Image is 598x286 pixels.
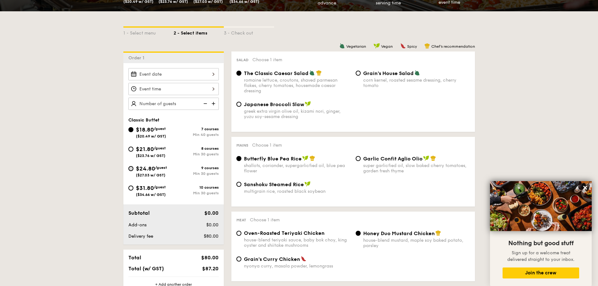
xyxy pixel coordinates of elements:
[252,143,282,148] span: Choose 1 item
[244,109,351,119] div: greek extra virgin olive oil, kizami nori, ginger, yuzu soy-sesame dressing
[356,71,361,76] input: Grain's House Saladcorn kernel, roasted sesame dressing, cherry tomato
[136,146,154,153] span: $21.80
[244,263,351,269] div: nyonya curry, masala powder, lemongrass
[128,127,133,132] input: $18.80/guest($20.49 w/ GST)7 coursesMin 40 guests
[244,189,351,194] div: multigrain rice, roasted black soybean
[381,44,393,49] span: Vegan
[128,222,147,228] span: Add-ons
[236,143,248,148] span: Mains
[174,152,219,156] div: Min 30 guests
[309,70,315,76] img: icon-vegetarian.fe4039eb.svg
[508,240,574,247] span: Nothing but good stuff
[123,28,174,36] div: 1 - Select menu
[224,28,274,36] div: 3 - Check out
[128,186,133,191] input: $31.80/guest($34.66 w/ GST)10 coursesMin 30 guests
[236,102,241,107] input: Japanese Broccoli Slawgreek extra virgin olive oil, kizami nori, ginger, yuzu soy-sesame dressing
[155,165,167,170] span: /guest
[136,154,165,158] span: ($23.76 w/ GST)
[174,191,219,195] div: Min 30 guests
[490,181,592,231] img: DSC07876-Edit02-Large.jpeg
[374,43,380,49] img: icon-vegan.f8ff3823.svg
[503,267,579,278] button: Join the crew
[128,234,153,239] span: Delivery fee
[236,256,241,262] input: Grain's Curry Chickennyonya curry, masala powder, lemongrass
[423,155,429,161] img: icon-vegan.f8ff3823.svg
[174,127,219,131] div: 7 courses
[244,237,351,248] div: house-blend teriyaki sauce, baby bok choy, king oyster and shiitake mushrooms
[305,101,311,107] img: icon-vegan.f8ff3823.svg
[431,44,475,49] span: Chef's recommendation
[128,98,219,110] input: Number of guests
[363,230,435,236] span: Honey Duo Mustard Chicken
[128,117,159,123] span: Classic Buffet
[356,231,361,236] input: Honey Duo Mustard Chickenhouse-blend mustard, maple soy baked potato, parsley
[310,155,315,161] img: icon-chef-hat.a58ddaea.svg
[430,155,436,161] img: icon-chef-hat.a58ddaea.svg
[136,192,166,197] span: ($34.66 w/ GST)
[128,210,150,216] span: Subtotal
[363,163,470,174] div: super garlicfied oil, slow baked cherry tomatoes, garden fresh thyme
[424,43,430,49] img: icon-chef-hat.a58ddaea.svg
[136,134,166,138] span: ($20.49 w/ GST)
[128,83,219,95] input: Event time
[304,181,311,187] img: icon-vegan.f8ff3823.svg
[580,183,590,193] button: Close
[200,98,209,110] img: icon-reduce.1d2dbef1.svg
[204,234,218,239] span: $80.00
[363,70,414,76] span: Grain's House Salad
[244,70,309,76] span: The Classic Caesar Salad
[174,146,219,151] div: 8 courses
[507,250,574,262] span: Sign up for a welcome treat delivered straight to your inbox.
[346,44,366,49] span: Vegetarian
[206,222,218,228] span: $0.00
[363,156,423,162] span: Garlic Confit Aglio Olio
[154,127,166,131] span: /guest
[236,182,241,187] input: Sanshoku Steamed Ricemultigrain rice, roasted black soybean
[128,55,147,61] span: Order 1
[236,71,241,76] input: The Classic Caesar Saladromaine lettuce, croutons, shaved parmesan flakes, cherry tomatoes, house...
[400,43,406,49] img: icon-spicy.37a8142b.svg
[174,28,224,36] div: 2 - Select items
[236,156,241,161] input: Butterfly Blue Pea Riceshallots, coriander, supergarlicfied oil, blue pea flower
[136,173,165,177] span: ($27.03 w/ GST)
[128,166,133,171] input: $24.80/guest($27.03 w/ GST)9 coursesMin 30 guests
[316,70,322,76] img: icon-chef-hat.a58ddaea.svg
[128,147,133,152] input: $21.80/guest($23.76 w/ GST)8 coursesMin 30 guests
[250,217,280,223] span: Choose 1 item
[174,171,219,176] div: Min 30 guests
[236,58,249,62] span: Salad
[128,266,164,272] span: Total (w/ GST)
[244,163,351,174] div: shallots, coriander, supergarlicfied oil, blue pea flower
[128,255,141,261] span: Total
[174,166,219,170] div: 9 courses
[244,230,325,236] span: Oven-Roasted Teriyaki Chicken
[302,155,309,161] img: icon-vegan.f8ff3823.svg
[435,230,441,236] img: icon-chef-hat.a58ddaea.svg
[174,185,219,190] div: 10 courses
[244,181,304,187] span: Sanshoku Steamed Rice
[356,156,361,161] input: Garlic Confit Aglio Oliosuper garlicfied oil, slow baked cherry tomatoes, garden fresh thyme
[244,101,304,107] span: Japanese Broccoli Slaw
[154,185,166,189] span: /guest
[244,256,300,262] span: Grain's Curry Chicken
[136,165,155,172] span: $24.80
[154,146,166,150] span: /guest
[174,132,219,137] div: Min 40 guests
[414,70,420,76] img: icon-vegetarian.fe4039eb.svg
[136,126,154,133] span: $18.80
[204,210,218,216] span: $0.00
[136,185,154,192] span: $31.80
[236,231,241,236] input: Oven-Roasted Teriyaki Chickenhouse-blend teriyaki sauce, baby bok choy, king oyster and shiitake ...
[244,78,351,94] div: romaine lettuce, croutons, shaved parmesan flakes, cherry tomatoes, housemade caesar dressing
[252,57,282,62] span: Choose 1 item
[201,255,218,261] span: $80.00
[209,98,219,110] img: icon-add.58712e84.svg
[363,78,470,88] div: corn kernel, roasted sesame dressing, cherry tomato
[363,238,470,248] div: house-blend mustard, maple soy baked potato, parsley
[202,266,218,272] span: $87.20
[128,68,219,80] input: Event date
[407,44,417,49] span: Spicy
[339,43,345,49] img: icon-vegetarian.fe4039eb.svg
[236,218,246,222] span: Meat
[244,156,302,162] span: Butterfly Blue Pea Rice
